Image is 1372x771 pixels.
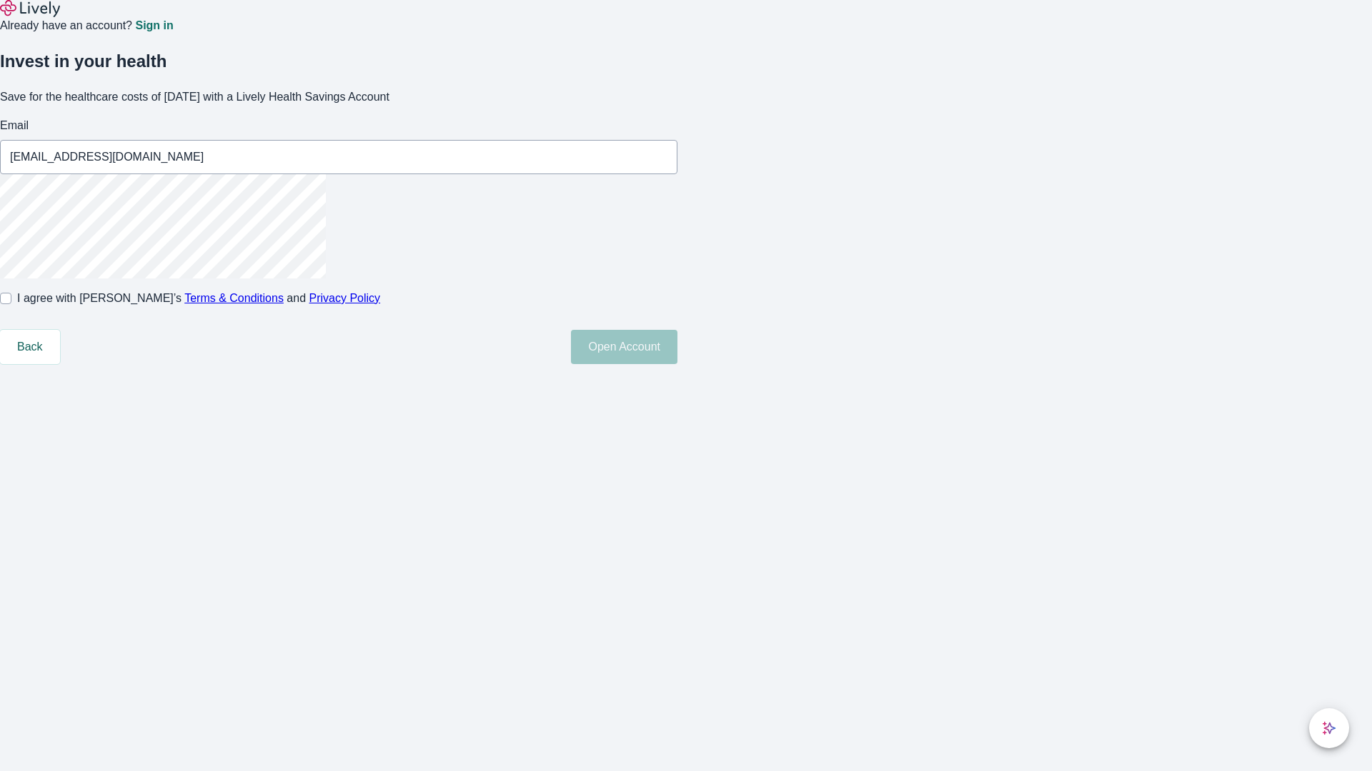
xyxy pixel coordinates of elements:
[17,290,380,307] span: I agree with [PERSON_NAME]’s and
[135,20,173,31] a: Sign in
[184,292,284,304] a: Terms & Conditions
[1322,721,1336,735] svg: Lively AI Assistant
[1309,708,1349,748] button: chat
[309,292,381,304] a: Privacy Policy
